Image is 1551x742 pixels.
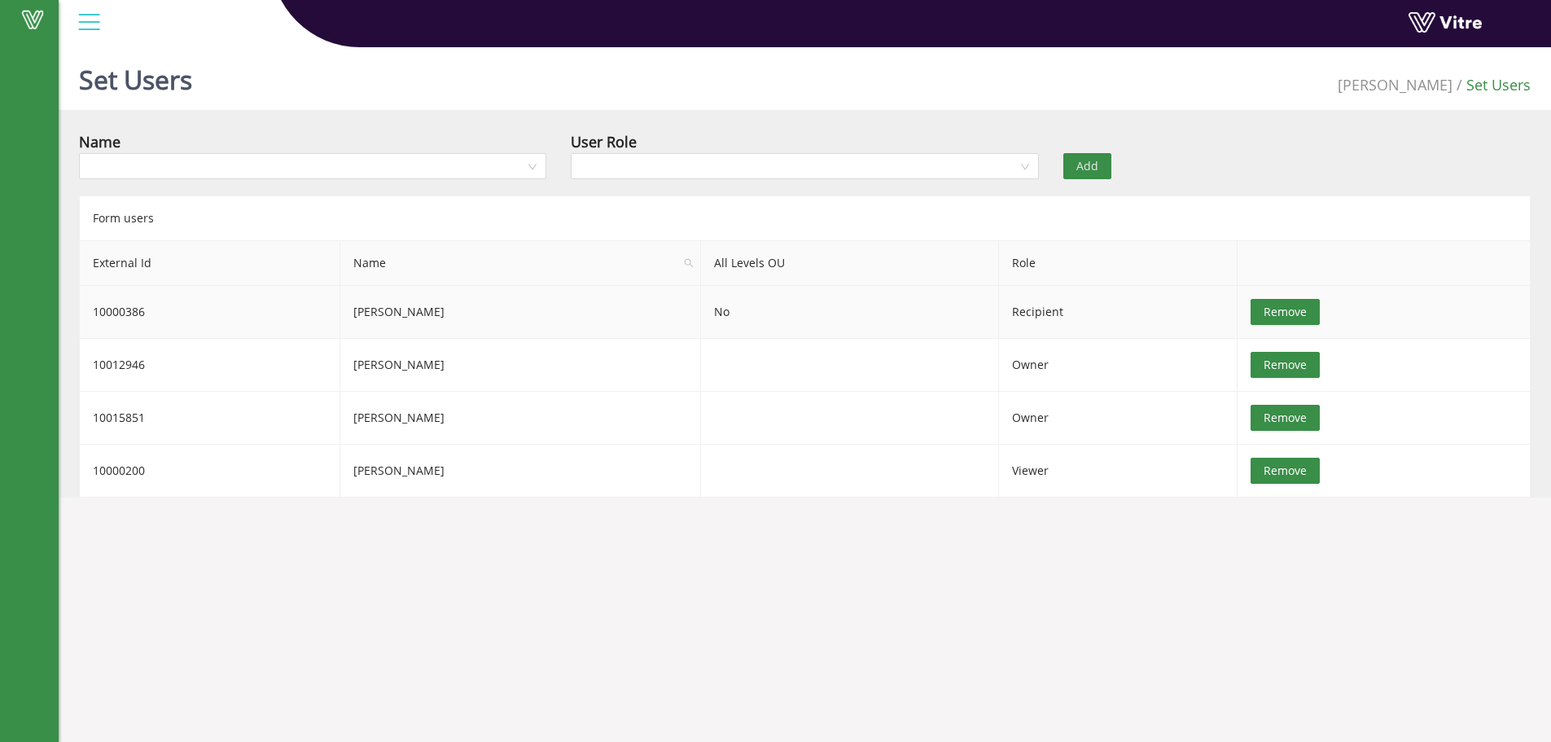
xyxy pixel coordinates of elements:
[1264,303,1307,321] span: Remove
[684,258,694,268] span: search
[1012,410,1049,425] span: Owner
[1264,462,1307,480] span: Remove
[340,392,700,445] td: [PERSON_NAME]
[340,445,700,498] td: [PERSON_NAME]
[1063,153,1111,179] button: Add
[999,241,1238,286] th: Role
[340,286,700,339] td: [PERSON_NAME]
[1264,356,1307,374] span: Remove
[93,410,145,425] span: 10015851
[571,130,637,153] div: User Role
[93,357,145,372] span: 10012946
[1251,405,1320,431] button: Remove
[1251,458,1320,484] button: Remove
[1012,357,1049,372] span: Owner
[677,241,700,285] span: search
[1338,75,1452,94] span: 379
[701,241,999,286] th: All Levels OU
[1012,304,1063,319] span: Recipient
[93,304,145,319] span: 10000386
[79,195,1531,240] div: Form users
[1012,463,1049,478] span: Viewer
[79,130,120,153] div: Name
[340,241,699,285] span: Name
[1264,409,1307,427] span: Remove
[1251,299,1320,325] button: Remove
[79,41,192,110] h1: Set Users
[93,463,145,478] span: 10000200
[1251,352,1320,378] button: Remove
[340,339,700,392] td: [PERSON_NAME]
[1452,73,1531,96] li: Set Users
[701,286,999,339] td: No
[80,241,340,286] th: External Id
